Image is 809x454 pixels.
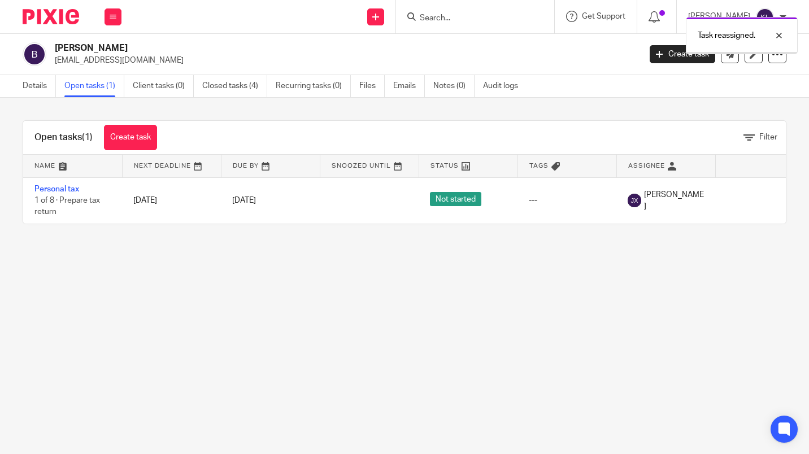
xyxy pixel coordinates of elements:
[82,133,93,142] span: (1)
[104,125,157,150] a: Create task
[23,9,79,24] img: Pixie
[759,133,777,141] span: Filter
[55,55,633,66] p: [EMAIL_ADDRESS][DOMAIN_NAME]
[133,75,194,97] a: Client tasks (0)
[650,45,715,63] a: Create task
[23,42,46,66] img: svg%3E
[529,163,549,169] span: Tags
[433,75,475,97] a: Notes (0)
[332,163,391,169] span: Snoozed Until
[430,163,459,169] span: Status
[232,197,256,204] span: [DATE]
[202,75,267,97] a: Closed tasks (4)
[276,75,351,97] a: Recurring tasks (0)
[359,75,385,97] a: Files
[23,75,56,97] a: Details
[34,132,93,143] h1: Open tasks
[644,189,704,212] span: [PERSON_NAME]
[756,8,774,26] img: svg%3E
[698,30,755,41] p: Task reassigned.
[529,195,605,206] div: ---
[34,185,79,193] a: Personal tax
[430,192,481,206] span: Not started
[55,42,517,54] h2: [PERSON_NAME]
[628,194,641,207] img: svg%3E
[483,75,527,97] a: Audit logs
[122,177,221,224] td: [DATE]
[34,197,100,216] span: 1 of 8 · Prepare tax return
[393,75,425,97] a: Emails
[64,75,124,97] a: Open tasks (1)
